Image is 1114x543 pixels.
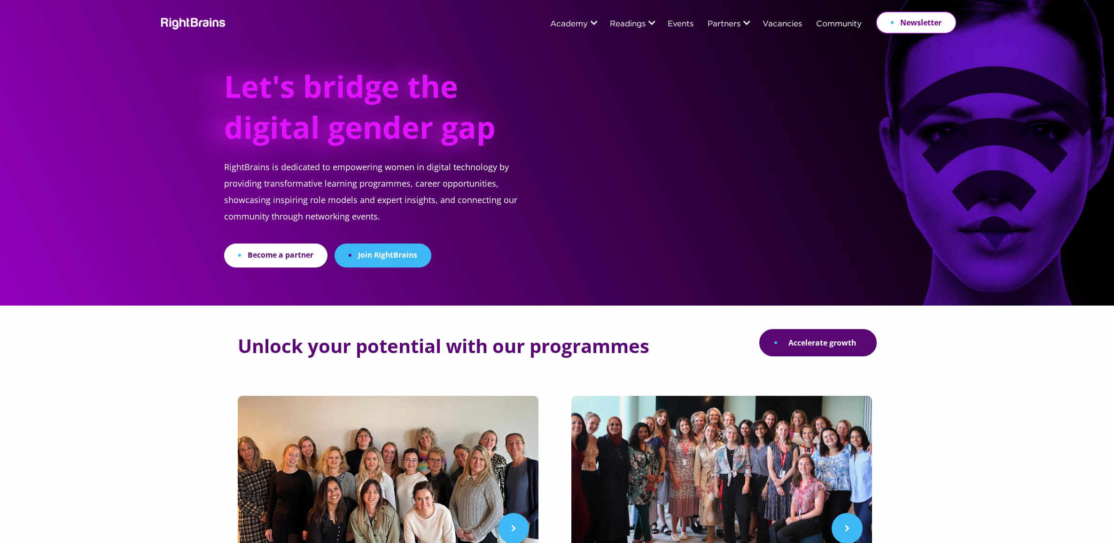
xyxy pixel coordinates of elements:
[763,20,802,29] a: Vacancies
[668,20,693,29] a: Events
[335,244,431,268] a: Join RightBrains
[224,66,506,159] h1: Let's bridge the digital gender gap
[224,159,540,244] p: RightBrains is dedicated to empowering women in digital technology by providing transformative le...
[816,20,862,29] a: Community
[876,11,957,34] a: Newsletter
[759,329,877,356] a: Accelerate growth
[238,336,649,356] h2: Unlock your potential with our programmes
[158,16,226,30] img: Rightbrains
[550,20,588,29] a: Academy
[224,244,327,268] a: Become a partner
[708,20,740,29] a: Partners
[610,20,646,29] a: Readings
